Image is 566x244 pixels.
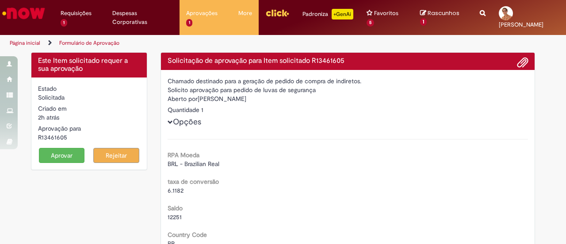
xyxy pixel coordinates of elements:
[112,9,173,27] span: Despesas Corporativas
[168,94,198,103] label: Aberto por
[61,19,67,27] span: 1
[168,178,219,186] b: taxa de conversão
[420,9,467,26] a: Rascunhos
[420,18,427,26] span: 1
[38,124,81,133] label: Aprovação para
[168,85,528,94] div: Solicito aprovação para pedido de luvas de segurança
[39,148,85,163] button: Aprovar
[168,204,183,212] b: Saldo
[238,9,252,18] span: More
[38,133,140,142] div: R13461605
[93,148,139,163] button: Rejeitar
[168,213,182,221] span: 12251
[428,9,459,17] span: Rascunhos
[168,105,528,114] div: Quantidade 1
[168,186,184,194] span: 6.1182
[38,84,57,93] label: Estado
[186,9,218,18] span: Aprovações
[38,113,59,121] time: 29/08/2025 10:45:34
[332,9,353,19] p: +GenAi
[168,160,219,168] span: BRL - Brazilian Real
[38,113,140,122] div: 29/08/2025 10:45:34
[38,113,59,121] span: 2h atrás
[168,77,528,85] div: Chamado destinado para a geração de pedido de compra de indiretos.
[1,4,46,22] img: ServiceNow
[38,104,67,113] label: Criado em
[367,19,374,27] span: 5
[7,35,371,51] ul: Trilhas de página
[168,57,528,65] h4: Solicitação de aprovação para Item solicitado R13461605
[61,9,92,18] span: Requisições
[302,9,353,19] div: Padroniza
[265,6,289,19] img: click_logo_yellow_360x200.png
[186,19,193,27] span: 1
[499,21,543,28] span: [PERSON_NAME]
[38,57,140,73] h4: Este Item solicitado requer a sua aprovação
[168,94,528,105] div: [PERSON_NAME]
[10,39,40,46] a: Página inicial
[59,39,119,46] a: Formulário de Aprovação
[168,231,207,239] b: Country Code
[168,151,199,159] b: RPA Moeda
[38,93,140,102] div: Solicitada
[374,9,398,18] span: Favoritos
